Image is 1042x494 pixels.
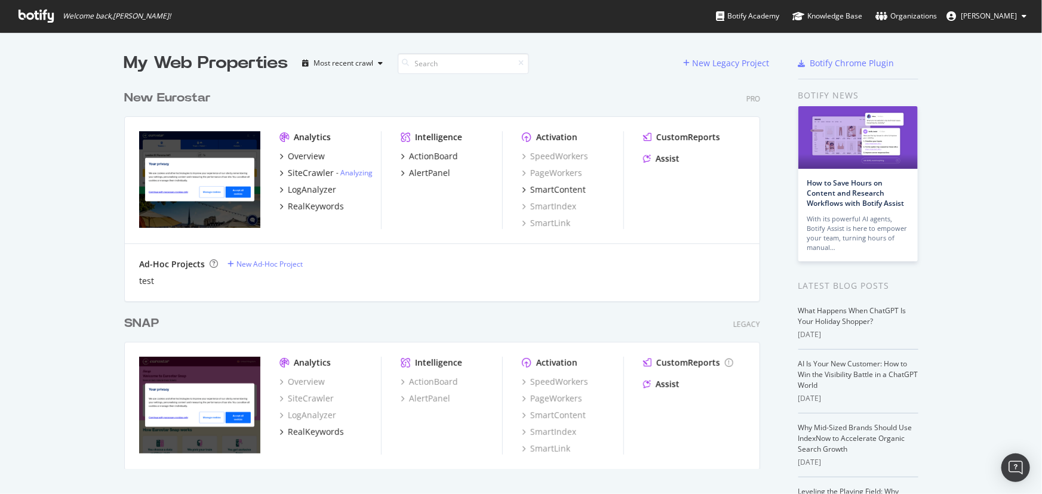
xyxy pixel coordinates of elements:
a: New Eurostar [124,89,216,107]
div: Activation [536,357,577,369]
span: Da Silva Eva [961,11,1017,21]
div: My Web Properties [124,51,288,75]
div: RealKeywords [288,426,344,438]
a: LogAnalyzer [279,409,336,421]
img: SNAP [139,357,260,453]
div: [DATE] [798,393,918,404]
a: SiteCrawler- Analyzing [279,167,373,179]
div: Legacy [733,319,760,329]
a: AI Is Your New Customer: How to Win the Visibility Battle in a ChatGPT World [798,359,918,390]
div: Overview [288,150,325,162]
div: Knowledge Base [792,10,862,22]
a: SmartIndex [522,426,576,438]
div: New Legacy Project [693,57,770,69]
div: grid [124,75,770,469]
a: SmartLink [522,443,570,455]
a: SmartContent [522,184,586,196]
div: Intelligence [415,357,462,369]
div: Open Intercom Messenger [1001,453,1030,482]
div: RealKeywords [288,200,344,212]
div: Most recent crawl [314,60,374,67]
div: Assist [656,378,680,390]
div: SiteCrawler [288,167,334,179]
div: [DATE] [798,457,918,468]
div: Botify Academy [716,10,779,22]
a: test [139,275,154,287]
div: ActionBoard [409,150,458,162]
a: SNAP [124,315,164,332]
div: Organizations [875,10,937,22]
div: Activation [536,131,577,143]
a: New Legacy Project [684,58,770,68]
div: Ad-Hoc Projects [139,258,205,270]
a: SmartIndex [522,200,576,212]
div: LogAnalyzer [288,184,336,196]
a: ActionBoard [401,376,458,388]
a: New Ad-Hoc Project [228,259,303,269]
button: New Legacy Project [684,54,770,73]
div: - [336,168,373,178]
a: Why Mid-Sized Brands Should Use IndexNow to Accelerate Organic Search Growth [798,422,912,454]
div: With its powerful AI agents, Botify Assist is here to empower your team, turning hours of manual… [807,214,909,252]
a: PageWorkers [522,167,582,179]
a: Assist [643,378,680,390]
a: SmartLink [522,217,570,229]
a: ActionBoard [401,150,458,162]
div: SNAP [124,315,159,332]
a: CustomReports [643,131,720,143]
div: New Ad-Hoc Project [236,259,303,269]
a: AlertPanel [401,393,450,405]
div: SmartContent [530,184,586,196]
a: Assist [643,153,680,165]
div: New Eurostar [124,89,211,107]
button: Most recent crawl [298,54,388,73]
span: Welcome back, [PERSON_NAME] ! [63,11,171,21]
a: Analyzing [340,168,373,178]
a: What Happens When ChatGPT Is Your Holiday Shopper? [798,305,906,326]
a: SmartContent [522,409,586,421]
img: www.eurostar.com [139,131,260,228]
div: CustomReports [656,357,720,369]
a: Botify Chrome Plugin [798,57,895,69]
a: How to Save Hours on Content and Research Workflows with Botify Assist [807,178,905,208]
img: How to Save Hours on Content and Research Workflows with Botify Assist [798,106,918,169]
a: Overview [279,150,325,162]
div: Pro [746,94,760,104]
a: RealKeywords [279,426,344,438]
a: SiteCrawler [279,393,334,405]
a: SpeedWorkers [522,376,588,388]
div: Latest Blog Posts [798,279,918,292]
div: Intelligence [415,131,462,143]
div: CustomReports [656,131,720,143]
a: LogAnalyzer [279,184,336,196]
button: [PERSON_NAME] [937,7,1036,26]
a: AlertPanel [401,167,450,179]
div: Analytics [294,131,331,143]
a: Overview [279,376,325,388]
a: PageWorkers [522,393,582,405]
a: RealKeywords [279,200,344,212]
div: Assist [656,153,680,165]
a: SpeedWorkers [522,150,588,162]
div: AlertPanel [409,167,450,179]
div: Botify news [798,89,918,102]
div: [DATE] [798,329,918,340]
div: Analytics [294,357,331,369]
div: Botify Chrome Plugin [810,57,895,69]
a: CustomReports [643,357,733,369]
